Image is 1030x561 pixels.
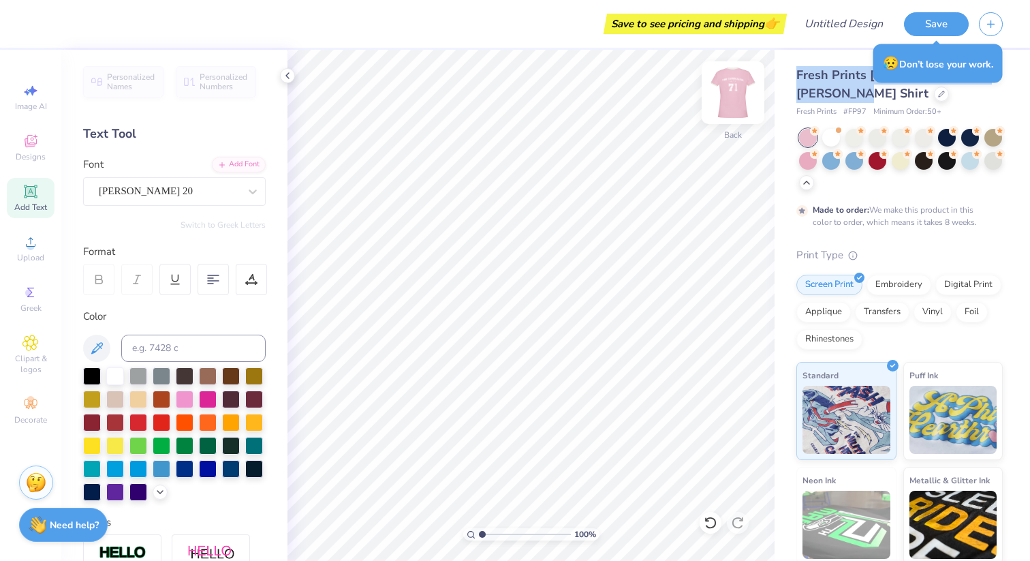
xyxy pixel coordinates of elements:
[83,309,266,324] div: Color
[212,157,266,172] div: Add Font
[796,106,837,118] span: Fresh Prints
[16,151,46,162] span: Designs
[50,519,99,532] strong: Need help?
[813,204,980,228] div: We make this product in this color to order, which means it takes 8 weeks.
[83,515,266,530] div: Styles
[909,368,938,382] span: Puff Ink
[99,545,146,561] img: Stroke
[843,106,867,118] span: # FP97
[121,335,266,362] input: e.g. 7428 c
[17,252,44,263] span: Upload
[909,491,997,559] img: Metallic & Glitter Ink
[607,14,783,34] div: Save to see pricing and shipping
[802,386,890,454] img: Standard
[909,386,997,454] img: Puff Ink
[706,65,760,120] img: Back
[796,329,862,350] div: Rhinestones
[200,72,248,91] span: Personalized Numbers
[83,244,267,260] div: Format
[796,247,1003,263] div: Print Type
[15,101,47,112] span: Image AI
[935,275,1001,295] div: Digital Print
[764,15,779,31] span: 👉
[796,302,851,322] div: Applique
[724,129,742,141] div: Back
[14,202,47,213] span: Add Text
[83,125,266,143] div: Text Tool
[873,44,1003,83] div: Don’t lose your work.
[914,302,952,322] div: Vinyl
[796,67,988,102] span: Fresh Prints [PERSON_NAME] Fit [PERSON_NAME] Shirt
[802,368,839,382] span: Standard
[883,55,899,72] span: 😥
[181,219,266,230] button: Switch to Greek Letters
[20,303,42,314] span: Greek
[794,10,894,37] input: Untitled Design
[802,491,890,559] img: Neon Ink
[813,204,869,215] strong: Made to order:
[956,302,988,322] div: Foil
[7,353,54,375] span: Clipart & logos
[83,157,104,172] label: Font
[107,72,155,91] span: Personalized Names
[574,528,596,541] span: 100 %
[802,473,836,487] span: Neon Ink
[14,414,47,425] span: Decorate
[796,275,862,295] div: Screen Print
[909,473,990,487] span: Metallic & Glitter Ink
[867,275,931,295] div: Embroidery
[855,302,909,322] div: Transfers
[873,106,941,118] span: Minimum Order: 50 +
[904,12,969,36] button: Save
